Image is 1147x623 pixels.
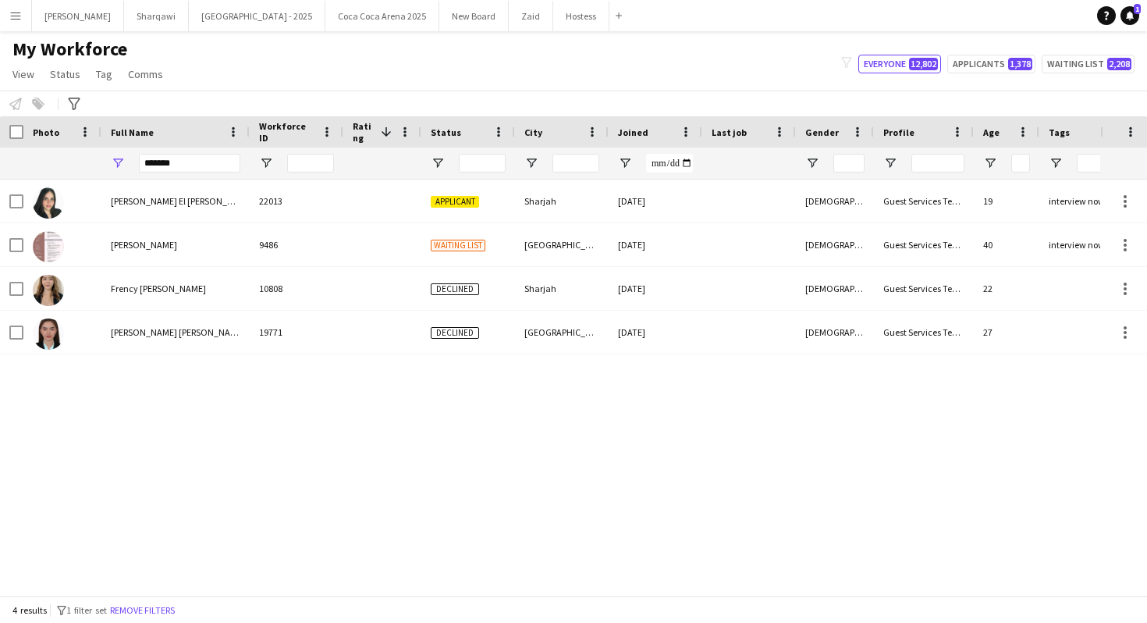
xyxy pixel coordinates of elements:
div: [DEMOGRAPHIC_DATA] [796,223,874,266]
button: Open Filter Menu [111,156,125,170]
div: [DATE] [609,223,702,266]
span: Waiting list [431,240,485,251]
input: Age Filter Input [1011,154,1030,173]
span: Tag [96,67,112,81]
img: Marielle Clarisse Calderon [33,319,64,350]
div: Sharjah [515,267,609,310]
button: Open Filter Menu [883,156,897,170]
span: View [12,67,34,81]
button: Zaid [509,1,553,31]
span: Full Name [111,126,154,138]
img: Clarissa El jurdi [33,187,64,219]
button: Open Filter Menu [805,156,819,170]
a: Status [44,64,87,84]
span: [PERSON_NAME] El [PERSON_NAME] [111,195,254,207]
input: City Filter Input [552,154,599,173]
button: Coca Coca Arena 2025 [325,1,439,31]
button: Open Filter Menu [431,156,445,170]
div: [DEMOGRAPHIC_DATA] [796,267,874,310]
div: [DATE] [609,311,702,354]
span: Declined [431,327,479,339]
span: [PERSON_NAME] [111,239,177,251]
div: 22013 [250,180,343,222]
span: Comms [128,67,163,81]
div: Guest Services Team [874,180,974,222]
div: 40 [974,223,1039,266]
span: Joined [618,126,648,138]
a: Comms [122,64,169,84]
span: Status [50,67,80,81]
button: Open Filter Menu [983,156,997,170]
span: 1 filter set [66,604,107,616]
div: [GEOGRAPHIC_DATA] [515,311,609,354]
input: Gender Filter Input [833,154,865,173]
div: Guest Services Team [874,267,974,310]
span: 1 [1134,4,1141,14]
span: Status [431,126,461,138]
button: [PERSON_NAME] [32,1,124,31]
span: City [524,126,542,138]
div: Sharjah [515,180,609,222]
input: Status Filter Input [459,154,506,173]
button: Remove filters [107,602,178,619]
span: [PERSON_NAME] [PERSON_NAME] [111,326,245,338]
div: interview now [1039,223,1133,266]
a: View [6,64,41,84]
input: Joined Filter Input [646,154,693,173]
div: [GEOGRAPHIC_DATA] [515,223,609,266]
button: New Board [439,1,509,31]
button: Waiting list2,208 [1042,55,1135,73]
span: 12,802 [909,58,938,70]
span: Age [983,126,1000,138]
a: 1 [1120,6,1139,25]
button: Hostess [553,1,609,31]
input: Tags Filter Input [1077,154,1124,173]
span: Photo [33,126,59,138]
span: Applicant [431,196,479,208]
div: 10808 [250,267,343,310]
span: Frency [PERSON_NAME] [111,283,206,294]
input: Full Name Filter Input [139,154,240,173]
span: My Workforce [12,37,127,61]
div: Guest Services Team [874,223,974,266]
span: Tags [1049,126,1070,138]
img: Frency Clarisse Beup [33,275,64,306]
div: interview now [1039,180,1133,222]
button: Sharqawi [124,1,189,31]
span: Rating [353,120,375,144]
input: Profile Filter Input [911,154,964,173]
div: 27 [974,311,1039,354]
div: Guest Services Team [874,311,974,354]
div: 19 [974,180,1039,222]
span: Workforce ID [259,120,315,144]
div: [DEMOGRAPHIC_DATA] [796,311,874,354]
span: 1,378 [1008,58,1032,70]
button: Open Filter Menu [524,156,538,170]
input: Workforce ID Filter Input [287,154,334,173]
div: [DATE] [609,267,702,310]
div: 22 [974,267,1039,310]
button: Everyone12,802 [858,55,941,73]
a: Tag [90,64,119,84]
button: Open Filter Menu [259,156,273,170]
span: Declined [431,283,479,295]
span: Gender [805,126,839,138]
button: Applicants1,378 [947,55,1035,73]
span: Last job [712,126,747,138]
img: Clarissa Michaels [33,231,64,262]
div: 19771 [250,311,343,354]
div: [DEMOGRAPHIC_DATA] [796,180,874,222]
div: [DATE] [609,180,702,222]
button: Open Filter Menu [1049,156,1063,170]
button: Open Filter Menu [618,156,632,170]
app-action-btn: Advanced filters [65,94,83,113]
button: [GEOGRAPHIC_DATA] - 2025 [189,1,325,31]
span: 2,208 [1107,58,1131,70]
span: Profile [883,126,914,138]
div: 9486 [250,223,343,266]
